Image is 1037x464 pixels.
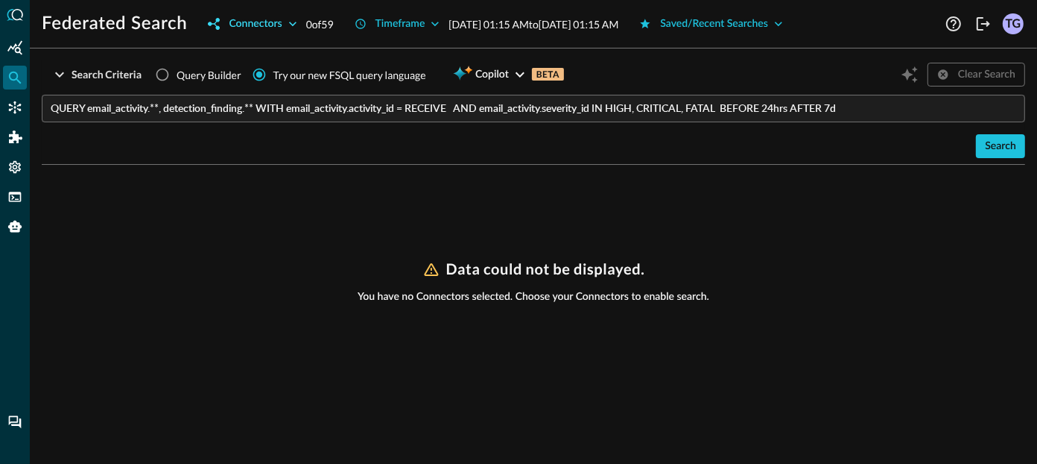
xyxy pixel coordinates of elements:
button: Timeframe [346,12,449,36]
span: Copilot [475,66,509,84]
div: Search Criteria [72,66,142,84]
div: Summary Insights [3,36,27,60]
div: Query Agent [3,215,27,239]
div: Addons [4,125,28,149]
button: Help [942,12,965,36]
button: CopilotBETA [444,63,573,87]
span: You have no Connectors selected. Choose your Connectors to enable search. [358,290,709,304]
input: FSQL [51,95,1025,122]
span: Query Builder [177,67,241,83]
h3: Data could not be displayed. [446,260,645,278]
button: Logout [971,12,995,36]
button: Search Criteria [42,63,150,87]
div: Federated Search [3,66,27,90]
button: Search [976,134,1025,158]
div: Search [985,137,1016,156]
div: TG [1003,13,1024,34]
button: Saved/Recent Searches [630,12,792,36]
p: BETA [532,68,564,81]
button: Connectors [199,12,305,36]
div: Connectors [3,95,27,119]
div: FSQL [3,185,27,209]
div: Connectors [229,15,282,34]
div: Try our new FSQL query language [273,67,426,83]
div: Saved/Recent Searches [660,15,768,34]
p: 0 of 59 [306,16,334,32]
h1: Federated Search [42,12,187,36]
div: Timeframe [375,15,425,34]
div: Settings [3,155,27,179]
div: Chat [3,410,27,434]
p: [DATE] 01:15 AM to [DATE] 01:15 AM [448,16,618,32]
